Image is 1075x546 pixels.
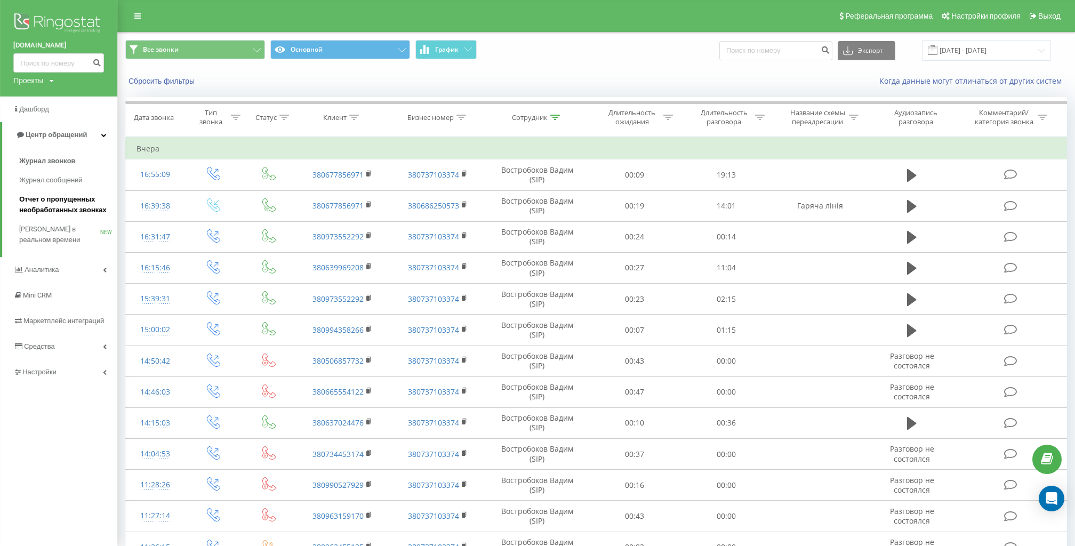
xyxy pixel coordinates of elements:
[680,190,772,221] td: 14:01
[951,12,1021,20] span: Настройки профиля
[589,315,680,346] td: 00:07
[408,200,459,211] a: 380686250573
[26,131,87,139] span: Центр обращений
[486,315,589,346] td: Востробоков Вадим (SIP)
[407,113,454,122] div: Бизнес номер
[486,439,589,470] td: Востробоков Вадим (SIP)
[680,159,772,190] td: 19:13
[24,342,55,350] span: Средства
[881,108,950,126] div: Аудиозапись разговора
[408,480,459,490] a: 380737103374
[589,439,680,470] td: 00:37
[25,266,59,274] span: Аналитика
[19,194,112,215] span: Отчет о пропущенных необработанных звонках
[19,220,117,250] a: [PERSON_NAME] в реальном времениNEW
[589,284,680,315] td: 00:23
[589,190,680,221] td: 00:19
[680,346,772,376] td: 00:00
[680,284,772,315] td: 02:15
[1039,486,1064,511] div: Open Intercom Messenger
[19,151,117,171] a: Журнал звонков
[13,53,104,73] input: Поиск по номеру
[589,501,680,532] td: 00:43
[23,317,104,325] span: Маркетплейс интеграций
[838,41,895,60] button: Экспорт
[137,258,174,278] div: 16:15:46
[19,190,117,220] a: Отчет о пропущенных необработанных звонках
[486,221,589,252] td: Востробоков Вадим (SIP)
[589,470,680,501] td: 00:16
[719,41,832,60] input: Поиск по номеру
[512,113,548,122] div: Сотрудник
[13,75,43,86] div: Проекты
[415,40,477,59] button: График
[255,113,277,122] div: Статус
[486,159,589,190] td: Востробоков Вадим (SIP)
[137,227,174,247] div: 16:31:47
[19,156,75,166] span: Журнал звонков
[137,288,174,309] div: 15:39:31
[126,138,1067,159] td: Вчера
[680,439,772,470] td: 00:00
[19,175,82,186] span: Журнал сообщений
[408,294,459,304] a: 380737103374
[486,470,589,501] td: Востробоков Вадим (SIP)
[845,12,933,20] span: Реферальная программа
[486,376,589,407] td: Востробоков Вадим (SIP)
[435,46,459,53] span: График
[408,325,459,335] a: 380737103374
[589,159,680,190] td: 00:09
[2,122,117,148] a: Центр обращений
[134,113,174,122] div: Дата звонка
[312,262,364,272] a: 380639969208
[589,407,680,438] td: 00:10
[680,501,772,532] td: 00:00
[312,356,364,366] a: 380506857732
[312,449,364,459] a: 380734453174
[125,76,200,86] button: Сбросить фильтры
[312,511,364,521] a: 380963159170
[312,231,364,242] a: 380973552292
[312,387,364,397] a: 380665554122
[486,284,589,315] td: Востробоков Вадим (SIP)
[408,511,459,521] a: 380737103374
[890,506,934,526] span: Разговор не состоялся
[19,105,49,113] span: Дашборд
[879,76,1067,86] a: Когда данные могут отличаться от других систем
[125,40,265,59] button: Все звонки
[408,231,459,242] a: 380737103374
[137,351,174,372] div: 14:50:42
[13,11,104,37] img: Ringostat logo
[890,351,934,371] span: Разговор не состоялся
[137,444,174,464] div: 14:04:53
[486,190,589,221] td: Востробоков Вадим (SIP)
[137,196,174,216] div: 16:39:38
[890,444,934,463] span: Разговор не состоялся
[312,417,364,428] a: 380637024476
[680,315,772,346] td: 01:15
[408,170,459,180] a: 380737103374
[312,200,364,211] a: 380677856971
[890,475,934,495] span: Разговор не состоялся
[408,387,459,397] a: 380737103374
[890,382,934,402] span: Разговор не состоялся
[312,170,364,180] a: 380677856971
[312,325,364,335] a: 380994358266
[270,40,410,59] button: Основной
[408,449,459,459] a: 380737103374
[604,108,661,126] div: Длительность ожидания
[680,221,772,252] td: 00:14
[137,382,174,403] div: 14:46:03
[408,262,459,272] a: 380737103374
[408,417,459,428] a: 380737103374
[589,252,680,283] td: 00:27
[486,501,589,532] td: Востробоков Вадим (SIP)
[143,45,179,54] span: Все звонки
[680,252,772,283] td: 11:04
[408,356,459,366] a: 380737103374
[137,319,174,340] div: 15:00:02
[680,470,772,501] td: 00:00
[137,475,174,495] div: 11:28:26
[680,376,772,407] td: 00:00
[589,221,680,252] td: 00:24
